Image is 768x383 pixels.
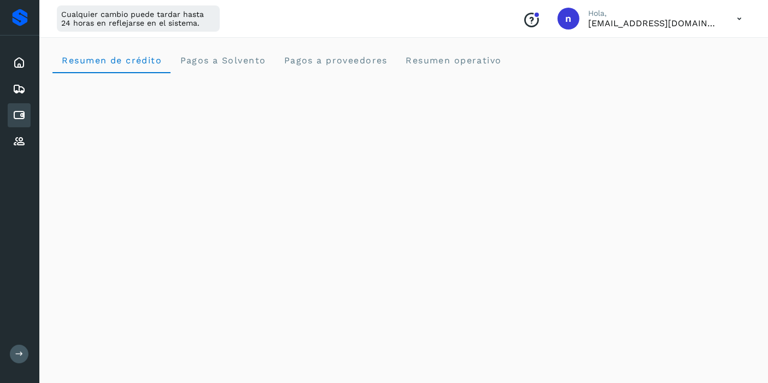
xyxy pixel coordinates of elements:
span: Pagos a Solvento [179,55,266,66]
div: Cualquier cambio puede tardar hasta 24 horas en reflejarse en el sistema. [57,5,220,32]
span: Pagos a proveedores [283,55,388,66]
div: Embarques [8,77,31,101]
div: Cuentas por pagar [8,103,31,127]
div: Inicio [8,51,31,75]
span: Resumen operativo [405,55,502,66]
p: Hola, [588,9,719,18]
span: Resumen de crédito [61,55,162,66]
p: niagara+prod@solvento.mx [588,18,719,28]
div: Proveedores [8,129,31,154]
